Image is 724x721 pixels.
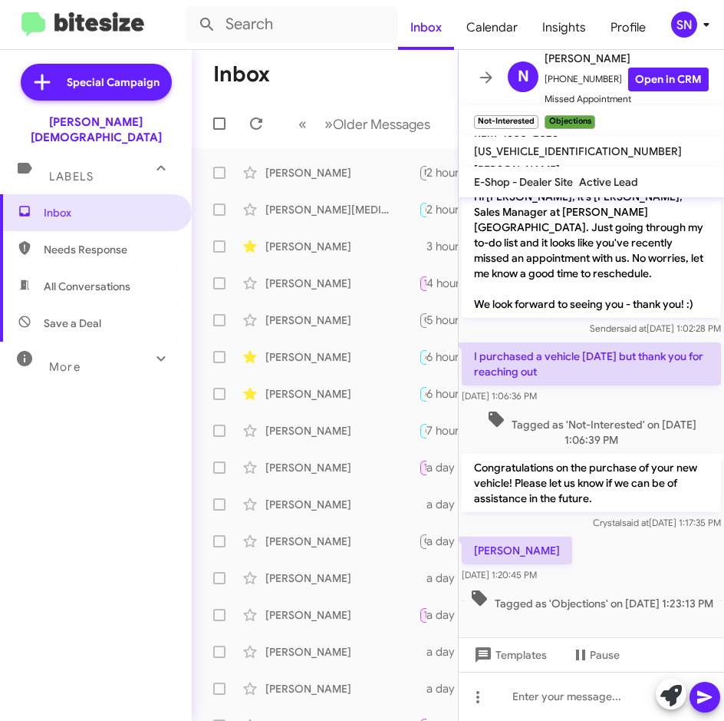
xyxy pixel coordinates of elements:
span: Older Messages [333,116,430,133]
span: [PHONE_NUMBER] [545,68,709,91]
span: Tagged as 'Not-Interested' on [DATE] 1:06:39 PM [462,410,721,448]
div: [PERSON_NAME], I understand that you are out of the country. Wishing you safe travels. Let us kno... [419,497,426,512]
span: « [298,114,307,134]
span: [US_VEHICLE_IDENTIFICATION_NUMBER] [474,144,682,158]
small: Not-Interested [474,115,538,129]
div: 7 hours ago [426,423,501,438]
div: 6 hours ago [426,386,501,402]
button: Templates [459,641,559,669]
span: Labels [49,170,94,184]
div: [PERSON_NAME] [265,644,419,660]
span: Needs Response [44,242,174,257]
span: Templates [471,641,547,669]
span: Try Pausing [424,278,469,288]
div: When is a good time for you to bring the vehicle in for a quick appraisal? [419,239,426,254]
button: SN [658,12,707,38]
button: Next [315,108,439,140]
small: Objections [545,115,594,129]
button: Pause [559,641,632,669]
div: [PERSON_NAME] [265,349,419,365]
div: Hi [PERSON_NAME], I am not in the service department but am happy to assist! You can call the dea... [419,311,426,329]
a: Special Campaign [21,64,172,101]
div: That sounds good! Have a great day! [419,458,426,476]
div: a day ago [426,460,491,475]
div: a day ago [426,681,491,696]
span: 🔥 Hot [424,204,450,214]
span: Insights [530,5,598,50]
span: [PERSON_NAME] [474,163,560,177]
span: 🔥 Hot [424,389,450,399]
div: Ok [419,606,426,623]
button: Previous [289,108,316,140]
span: Missed Appointment [545,91,709,107]
div: [PERSON_NAME] [265,239,419,254]
span: Tagged as 'Objections' on [DATE] 1:23:13 PM [464,589,719,611]
span: All Conversations [44,279,130,294]
span: Save a Deal [44,316,101,331]
span: Try Pausing [424,462,469,472]
span: 🔥 Hot [424,425,450,435]
div: Congratulations! I hope next time we can earn your business. Please let us know how we can help i... [419,200,426,218]
div: [PERSON_NAME] [265,571,419,586]
div: 6 hours ago [426,349,501,365]
span: Sender [DATE] 1:02:28 PM [590,322,721,334]
p: Hi [PERSON_NAME], it's [PERSON_NAME], Sales Manager at [PERSON_NAME][GEOGRAPHIC_DATA]. Just going... [462,183,721,318]
span: said at [620,322,647,334]
div: SN [671,12,697,38]
div: Yes, an electric GMC Yukon is in the near future, but no actual release date. [419,571,426,586]
div: Good morning, [PERSON_NAME]. What time [DATE] works best for you? [419,422,426,439]
p: [PERSON_NAME] [462,537,572,564]
div: [PERSON_NAME] [265,607,419,623]
span: Special Campaign [67,74,160,90]
span: [DATE] 1:06:36 PM [462,390,537,402]
span: Crystal [DATE] 1:17:35 PM [593,517,721,528]
span: E-Shop - Dealer Site [474,175,573,189]
a: Inbox [398,5,454,50]
span: CJDR Lead [424,315,469,325]
div: My pleasure. The best way to go about getting an AT4 would be to order it or we can try to locate... [419,274,426,292]
div: [PERSON_NAME] [419,164,426,181]
div: a day ago [426,571,491,586]
span: Pause [590,641,620,669]
div: [PERSON_NAME] [265,534,419,549]
span: said at [622,517,649,528]
span: 🔥 Hot [424,352,450,362]
div: a day ago [426,497,491,512]
span: Not-Interested [424,167,483,177]
span: N [518,64,529,89]
div: 2 hours ago [426,202,501,217]
div: [PERSON_NAME] [265,276,419,291]
input: Search [186,6,398,43]
div: 2 hours ago [426,165,501,180]
div: I will take a look to see how I can assist you. [419,681,426,696]
div: Hello [PERSON_NAME], are you still in the market for a vehicle? How can we assist you in finding ... [419,348,426,365]
div: [PERSON_NAME] [265,497,419,512]
div: [PERSON_NAME] [265,313,419,328]
span: CJDR Lead [424,536,469,546]
div: [PERSON_NAME] [265,460,419,475]
span: Try Pausing [424,610,469,620]
span: » [324,114,333,134]
div: [PERSON_NAME] [265,423,419,438]
p: I purchased a vehicle [DATE] but thank you for reaching out [462,342,721,385]
a: Open in CRM [628,68,709,91]
p: Congratulations on the purchase of your new vehicle! Please let us know if we can be of assistanc... [462,454,721,512]
div: [PERSON_NAME] [265,386,419,402]
div: a day ago [426,644,491,660]
nav: Page navigation example [290,108,439,140]
div: Hello [PERSON_NAME], did you get the information on the 1500? We tried reaching you a few days ag... [419,385,426,402]
span: [DATE] 1:20:45 PM [462,569,537,580]
h1: Inbox [213,62,270,87]
span: Inbox [44,205,174,220]
div: [PERSON_NAME][MEDICAL_DATA] [265,202,419,217]
a: Profile [598,5,658,50]
div: [PERSON_NAME] [265,165,419,180]
div: 5 hours ago [426,313,501,328]
span: Calendar [454,5,530,50]
div: 👍 [419,532,426,550]
div: a day ago [426,607,491,623]
span: More [49,360,81,374]
div: 3 hours ago [426,239,501,254]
